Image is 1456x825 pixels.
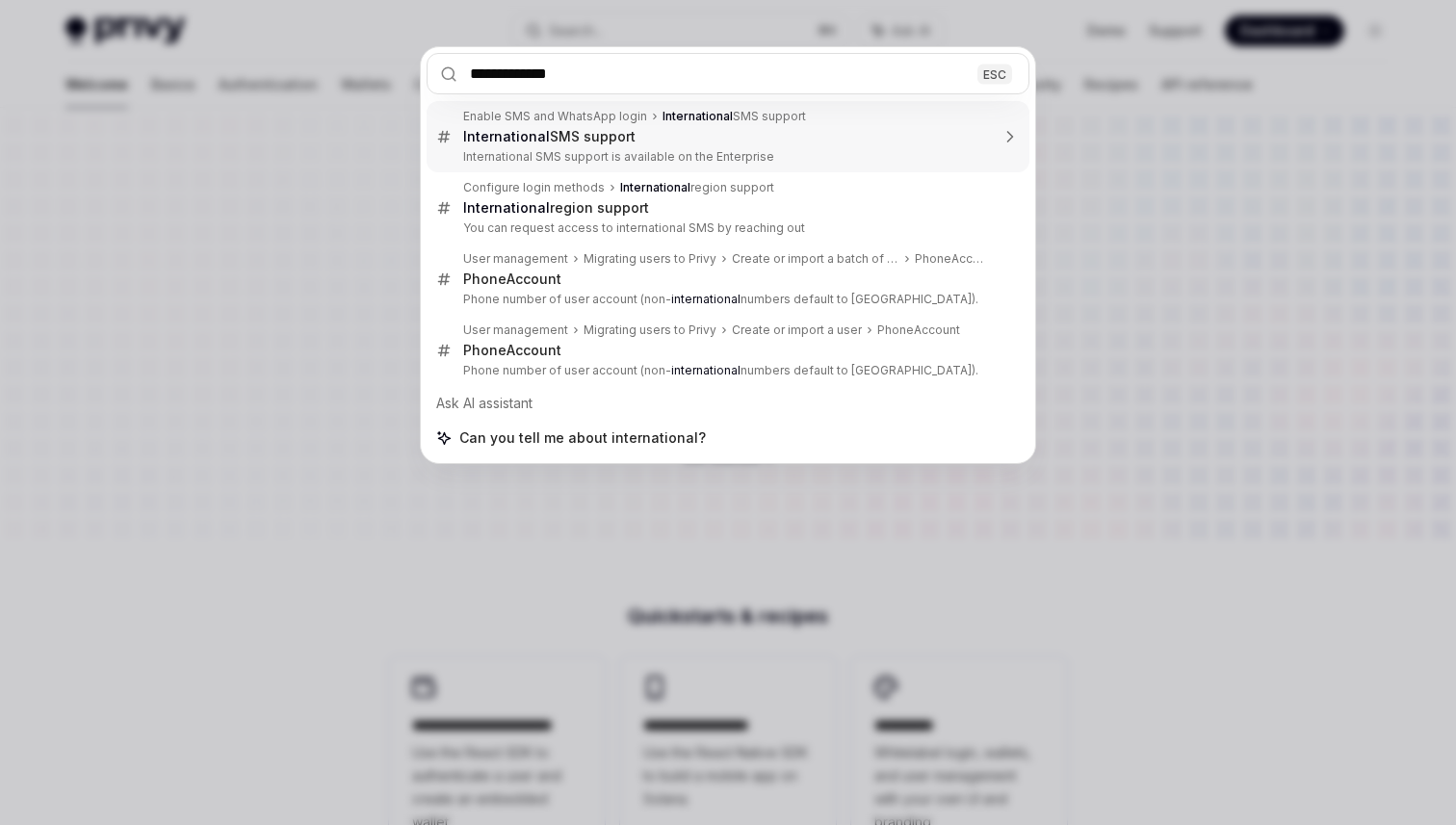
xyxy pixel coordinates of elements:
b: international [671,292,741,306]
b: International [620,180,690,194]
div: User management [463,322,568,338]
span: Can you tell me about international? [459,428,706,448]
div: SMS support [463,128,636,145]
b: International [463,128,550,144]
div: region support [620,180,774,195]
div: Migrating users to Privy [584,251,716,267]
div: Create or import a user [732,322,862,338]
div: SMS support [663,109,806,124]
p: International SMS support is available on the Enterprise [463,149,989,165]
div: region support [463,199,649,217]
b: international [671,363,741,377]
div: Migrating users to Privy [584,322,716,338]
div: Enable SMS and WhatsApp login [463,109,647,124]
div: ESC [977,64,1012,84]
div: PhoneAccount [915,251,989,267]
div: PhoneAccount [463,271,561,288]
b: International [663,109,733,123]
div: Configure login methods [463,180,605,195]
div: User management [463,251,568,267]
div: PhoneAccount [877,322,960,338]
div: Create or import a batch of users [732,251,899,267]
p: You can request access to international SMS by reaching out [463,220,989,236]
p: Phone number of user account (non- numbers default to [GEOGRAPHIC_DATA]). [463,363,989,378]
p: Phone number of user account (non- numbers default to [GEOGRAPHIC_DATA]). [463,292,989,307]
b: International [463,199,550,216]
div: Ask AI assistant [427,386,1029,421]
div: PhoneAccount [463,342,561,359]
